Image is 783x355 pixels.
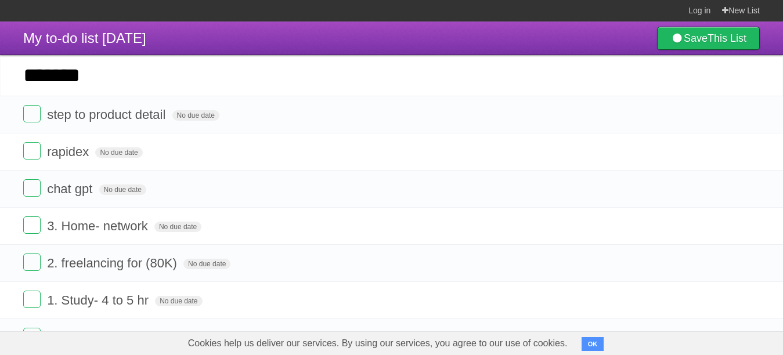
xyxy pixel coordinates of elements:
[23,216,41,234] label: Done
[708,32,746,44] b: This List
[23,291,41,308] label: Done
[47,330,122,345] span: English level
[23,30,146,46] span: My to-do list [DATE]
[23,105,41,122] label: Done
[95,147,142,158] span: No due date
[47,219,151,233] span: 3. Home- network
[47,256,180,270] span: 2. freelancing for (80K)
[172,110,219,121] span: No due date
[47,182,95,196] span: chat gpt
[582,337,604,351] button: OK
[99,184,146,195] span: No due date
[183,259,230,269] span: No due date
[23,328,41,345] label: Done
[154,222,201,232] span: No due date
[23,179,41,197] label: Done
[47,144,92,159] span: rapidex
[657,27,760,50] a: SaveThis List
[23,253,41,271] label: Done
[155,296,202,306] span: No due date
[47,293,151,307] span: 1. Study- 4 to 5 hr
[176,332,579,355] span: Cookies help us deliver our services. By using our services, you agree to our use of cookies.
[23,142,41,160] label: Done
[47,107,168,122] span: step to product detail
